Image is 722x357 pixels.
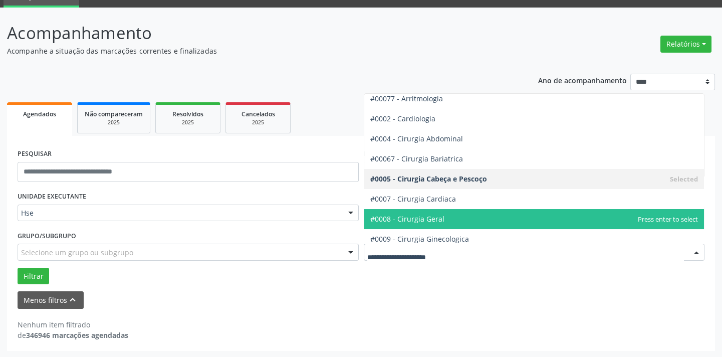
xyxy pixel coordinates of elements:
[18,319,128,330] div: Nenhum item filtrado
[370,154,463,163] span: #00067 - Cirurgia Bariatrica
[163,119,213,126] div: 2025
[370,94,443,103] span: #00077 - Arritmologia
[172,110,203,118] span: Resolvidos
[21,208,338,218] span: Hse
[370,114,435,123] span: #0002 - Cardiologia
[26,330,128,340] strong: 346946 marcações agendadas
[233,119,283,126] div: 2025
[538,74,627,86] p: Ano de acompanhamento
[660,36,711,53] button: Relatórios
[242,110,275,118] span: Cancelados
[370,214,444,224] span: #0008 - Cirurgia Geral
[370,234,469,244] span: #0009 - Cirurgia Ginecologica
[85,119,143,126] div: 2025
[67,294,78,305] i: keyboard_arrow_up
[370,174,487,184] span: #0005 - Cirurgia Cabeça e Pescoço
[18,228,76,244] label: Grupo/Subgrupo
[370,134,463,143] span: #0004 - Cirurgia Abdominal
[7,21,503,46] p: Acompanhamento
[18,291,84,309] button: Menos filtroskeyboard_arrow_up
[18,268,49,285] button: Filtrar
[23,110,56,118] span: Agendados
[21,247,133,258] span: Selecione um grupo ou subgrupo
[18,330,128,340] div: de
[18,146,52,162] label: PESQUISAR
[18,189,86,205] label: UNIDADE EXECUTANTE
[7,46,503,56] p: Acompanhe a situação das marcações correntes e finalizadas
[370,194,456,204] span: #0007 - Cirurgia Cardiaca
[85,110,143,118] span: Não compareceram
